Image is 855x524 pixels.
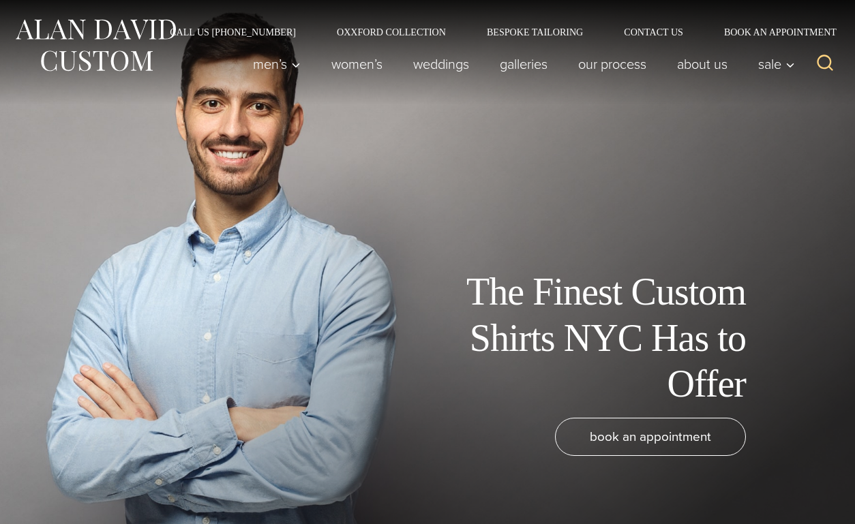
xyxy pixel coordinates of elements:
a: Women’s [316,50,398,78]
a: book an appointment [555,418,746,456]
a: About Us [662,50,743,78]
button: View Search Form [809,48,841,80]
a: Galleries [485,50,563,78]
a: Bespoke Tailoring [466,27,603,37]
span: Sale [758,57,795,71]
a: weddings [398,50,485,78]
a: Call Us [PHONE_NUMBER] [149,27,316,37]
span: Men’s [253,57,301,71]
h1: The Finest Custom Shirts NYC Has to Offer [439,269,746,407]
nav: Secondary Navigation [149,27,841,37]
a: Our Process [563,50,662,78]
span: book an appointment [590,427,711,446]
a: Contact Us [603,27,704,37]
a: Oxxford Collection [316,27,466,37]
img: Alan David Custom [14,15,177,76]
nav: Primary Navigation [238,50,802,78]
a: Book an Appointment [704,27,841,37]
